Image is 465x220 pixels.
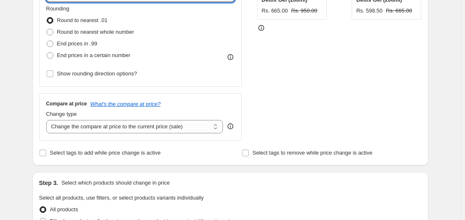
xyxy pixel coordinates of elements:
[50,206,78,212] span: All products
[386,7,412,15] strike: Rs. 665.00
[50,150,161,156] span: Select tags to add while price change is active
[90,101,161,107] button: What's the compare at price?
[356,7,382,15] div: Rs. 598.50
[39,179,58,187] h2: Step 3.
[262,7,288,15] div: Rs. 665.00
[57,17,107,23] span: Round to nearest .01
[226,122,235,130] div: help
[57,52,130,58] span: End prices in a certain number
[57,29,134,35] span: Round to nearest whole number
[57,70,137,77] span: Show rounding direction options?
[46,111,77,117] span: Change type
[252,150,372,156] span: Select tags to remove while price change is active
[46,100,87,107] h3: Compare at price
[39,195,204,201] span: Select all products, use filters, or select products variants individually
[46,5,70,12] span: Rounding
[291,7,317,15] strike: Rs. 950.00
[57,40,97,47] span: End prices in .99
[61,179,170,187] p: Select which products should change in price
